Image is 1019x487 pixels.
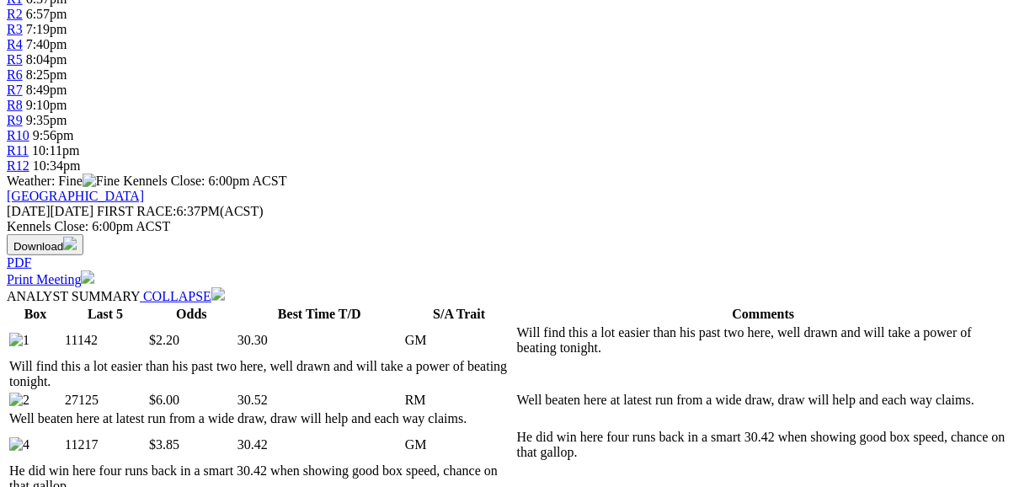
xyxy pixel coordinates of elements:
[516,429,1011,461] td: He did win here four runs back in a smart 30.42 when showing good box speed, chance on that gallop.
[237,306,403,323] th: Best Time T/D
[97,204,264,218] span: 6:37PM(ACST)
[7,234,83,255] button: Download
[7,128,29,142] a: R10
[64,392,147,409] td: 27125
[26,52,67,67] span: 8:04pm
[404,306,515,323] th: S/A Trait
[148,306,235,323] th: Odds
[26,98,67,112] span: 9:10pm
[26,113,67,127] span: 9:35pm
[7,255,1012,270] div: Download
[26,83,67,97] span: 8:49pm
[7,272,94,286] a: Print Meeting
[516,306,1011,323] th: Comments
[81,270,94,284] img: printer.svg
[9,333,29,348] img: 1
[7,113,23,127] a: R9
[83,174,120,189] img: Fine
[143,289,211,303] span: COLLAPSE
[26,7,67,21] span: 6:57pm
[237,429,403,461] td: 30.42
[7,83,23,97] a: R7
[211,287,225,301] img: chevron-down-white.svg
[404,392,515,409] td: RM
[123,174,286,188] span: Kennels Close: 6:00pm ACST
[7,158,29,173] a: R12
[149,393,179,407] span: $6.00
[8,410,515,427] td: Well beaten here at latest run from a wide draw, draw will help and each way claims.
[64,429,147,461] td: 11217
[7,67,23,82] a: R6
[26,67,67,82] span: 8:25pm
[140,289,225,303] a: COLLAPSE
[7,204,93,218] span: [DATE]
[7,219,1012,234] div: Kennels Close: 6:00pm ACST
[404,324,515,356] td: GM
[64,324,147,356] td: 11142
[33,158,81,173] span: 10:34pm
[8,358,515,390] td: Will find this a lot easier than his past two here, well drawn and will take a power of beating t...
[9,437,29,452] img: 4
[32,143,79,158] span: 10:11pm
[97,204,176,218] span: FIRST RACE:
[7,52,23,67] a: R5
[237,324,403,356] td: 30.30
[516,324,1011,356] td: Will find this a lot easier than his past two here, well drawn and will take a power of beating t...
[149,333,179,347] span: $2.20
[237,392,403,409] td: 30.52
[8,306,62,323] th: Box
[26,37,67,51] span: 7:40pm
[63,237,77,250] img: download.svg
[149,437,179,452] span: $3.85
[7,174,123,188] span: Weather: Fine
[7,22,23,36] a: R3
[404,429,515,461] td: GM
[7,7,23,21] a: R2
[7,37,23,51] a: R4
[7,255,31,270] a: PDF
[33,128,74,142] span: 9:56pm
[7,143,29,158] a: R11
[26,22,67,36] span: 7:19pm
[516,392,1011,409] td: Well beaten here at latest run from a wide draw, draw will help and each way claims.
[7,98,23,112] a: R8
[64,306,147,323] th: Last 5
[7,287,1012,304] div: ANALYST SUMMARY
[7,189,144,203] a: [GEOGRAPHIC_DATA]
[9,393,29,408] img: 2
[7,204,51,218] span: [DATE]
